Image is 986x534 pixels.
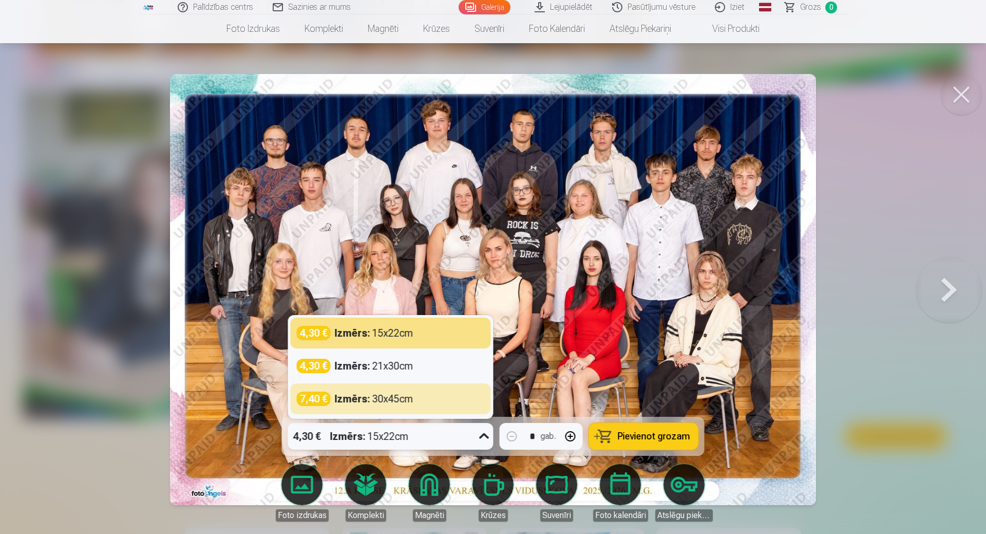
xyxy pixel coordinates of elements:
[288,423,326,450] div: 4,30 €
[297,326,331,340] div: 4,30 €
[335,326,370,340] strong: Izmērs :
[800,1,821,13] span: Grozs
[297,392,331,406] div: 7,40 €
[684,14,772,43] a: Visi produkti
[335,359,370,373] strong: Izmērs :
[335,326,413,340] div: 15x22cm
[825,2,837,13] span: 0
[330,423,409,450] div: 15x22cm
[335,392,370,406] strong: Izmērs :
[462,14,517,43] a: Suvenīri
[517,14,597,43] a: Foto kalendāri
[411,14,462,43] a: Krūzes
[214,14,292,43] a: Foto izdrukas
[143,4,154,10] img: /fa1
[335,392,413,406] div: 30x45cm
[297,359,331,373] div: 4,30 €
[597,14,684,43] a: Atslēgu piekariņi
[292,14,355,43] a: Komplekti
[355,14,411,43] a: Magnēti
[335,359,413,373] div: 21x30cm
